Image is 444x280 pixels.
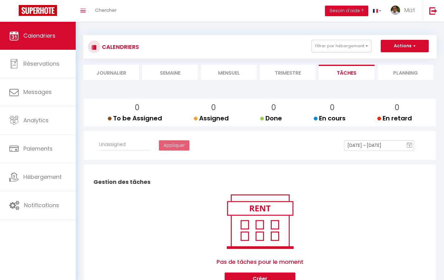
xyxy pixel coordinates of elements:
[260,65,316,80] li: Trimestre
[23,88,52,96] span: Messages
[312,40,371,52] button: Filtrer par hébergement
[23,32,55,40] span: Calendriers
[265,102,282,114] p: 0
[429,7,437,15] img: logout
[108,114,162,123] span: To be Assigned
[409,144,410,147] text: 9
[142,65,198,80] li: Semaine
[378,65,433,80] li: Planning
[19,5,57,16] img: Super Booking
[23,116,49,124] span: Analytics
[92,172,428,192] h2: Gestion des tâches
[314,114,346,123] span: En cours
[23,173,62,181] span: Hébergement
[113,102,162,114] p: 0
[194,114,229,123] span: Assigned
[83,65,139,80] li: Journalier
[23,60,60,68] span: Réservations
[382,102,412,114] p: 0
[319,65,375,80] li: Tâches
[319,102,346,114] p: 0
[377,114,412,123] span: En retard
[159,140,189,151] button: Appliquer
[344,140,414,151] input: Select Date Range
[95,7,117,13] span: Chercher
[325,6,368,16] button: Besoin d'aide ?
[5,2,24,21] button: Ouvrir le widget de chat LiveChat
[23,145,53,152] span: Paiements
[201,65,257,80] li: Mensuel
[24,201,59,209] span: Notifications
[381,40,429,52] button: Actions
[199,102,229,114] p: 0
[220,192,300,251] img: rent.png
[217,251,303,273] span: Pas de tâches pour le moment
[404,6,415,14] span: Mat
[260,114,282,123] span: Done
[100,40,139,54] h3: CALENDRIERS
[391,6,400,15] img: ...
